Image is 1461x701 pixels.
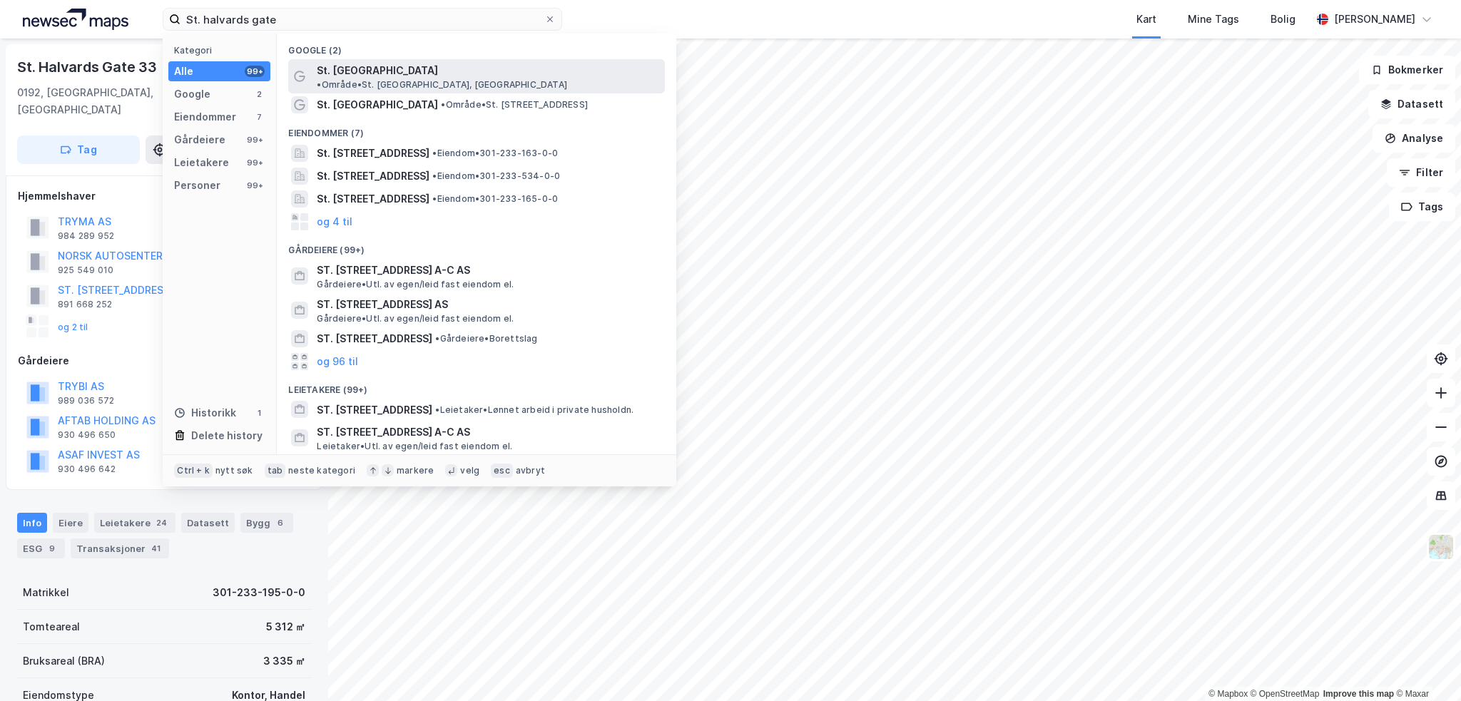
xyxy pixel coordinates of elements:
div: Matrikkel [23,584,69,601]
img: logo.a4113a55bc3d86da70a041830d287a7e.svg [23,9,128,30]
span: St. [GEOGRAPHIC_DATA] [317,62,438,79]
span: • [432,193,437,204]
div: Leietakere (99+) [277,373,676,399]
span: ST. [STREET_ADDRESS] AS [317,296,659,313]
div: [PERSON_NAME] [1334,11,1415,28]
div: Eiere [53,513,88,533]
div: Datasett [181,513,235,533]
span: St. [STREET_ADDRESS] [317,145,429,162]
div: Mine Tags [1188,11,1239,28]
div: tab [265,464,286,478]
span: • [432,148,437,158]
a: OpenStreetMap [1251,689,1320,699]
span: Gårdeiere • Borettslag [435,333,537,344]
div: 301-233-195-0-0 [213,584,305,601]
span: • [432,170,437,181]
button: Analyse [1373,124,1455,153]
div: Bygg [240,513,293,533]
div: 1 [253,407,265,419]
button: og 96 til [317,353,358,370]
div: Kategori [174,45,270,56]
div: Alle [174,63,193,80]
div: 9 [45,541,59,556]
button: Bokmerker [1359,56,1455,84]
span: ST. [STREET_ADDRESS] A-C AS [317,262,659,279]
div: Gårdeiere [18,352,310,369]
span: • [441,99,445,110]
div: 930 496 650 [58,429,116,441]
div: 930 496 642 [58,464,116,475]
div: 3 335 ㎡ [263,653,305,670]
div: 99+ [245,157,265,168]
div: 99+ [245,66,265,77]
div: 5 312 ㎡ [266,618,305,635]
span: Leietaker • Utl. av egen/leid fast eiendom el. [317,441,512,452]
div: 0192, [GEOGRAPHIC_DATA], [GEOGRAPHIC_DATA] [17,84,198,118]
span: Eiendom • 301-233-165-0-0 [432,193,558,205]
div: 99+ [245,180,265,191]
div: Bolig [1271,11,1295,28]
div: Leietakere [174,154,229,171]
div: Eiendommer (7) [277,116,676,142]
div: Transaksjoner [71,538,169,558]
span: ST. [STREET_ADDRESS] A-C AS [317,424,659,441]
button: og 4 til [317,213,352,230]
div: Tomteareal [23,618,80,635]
span: Gårdeiere • Utl. av egen/leid fast eiendom el. [317,313,514,324]
div: Delete history [191,427,263,444]
button: Tags [1389,193,1455,221]
span: Eiendom • 301-233-163-0-0 [432,148,558,159]
div: Leietakere [94,513,175,533]
div: Ctrl + k [174,464,213,478]
button: Datasett [1368,90,1455,118]
a: Improve this map [1323,689,1394,699]
div: Kart [1136,11,1156,28]
div: 24 [153,516,170,530]
button: Tag [17,135,140,164]
div: ESG [17,538,65,558]
span: St. [GEOGRAPHIC_DATA] [317,96,438,113]
div: Google [174,86,210,103]
div: Eiendommer [174,108,236,126]
div: nytt søk [215,465,253,476]
div: 7 [253,111,265,123]
span: Leietaker • Lønnet arbeid i private husholdn. [435,404,633,416]
a: Mapbox [1208,689,1248,699]
span: ST. [STREET_ADDRESS] [317,401,432,419]
input: Søk på adresse, matrikkel, gårdeiere, leietakere eller personer [180,9,544,30]
span: Område • St. [STREET_ADDRESS] [441,99,588,111]
div: 989 036 572 [58,395,114,406]
div: Historikk [174,404,236,421]
span: • [317,79,321,90]
div: Info [17,513,47,533]
span: • [435,333,439,344]
div: 41 [148,541,163,556]
div: Bruksareal (BRA) [23,653,105,670]
div: Kontrollprogram for chat [1390,633,1461,701]
span: Område • St. [GEOGRAPHIC_DATA], [GEOGRAPHIC_DATA] [317,79,567,91]
div: 925 549 010 [58,265,113,276]
div: Google (2) [277,34,676,59]
iframe: Chat Widget [1390,633,1461,701]
div: Hjemmelshaver [18,188,310,205]
div: St. Halvards Gate 33 [17,56,160,78]
span: St. [STREET_ADDRESS] [317,168,429,185]
span: • [435,404,439,415]
span: Gårdeiere • Utl. av egen/leid fast eiendom el. [317,279,514,290]
span: ST. [STREET_ADDRESS] [317,330,432,347]
div: velg [460,465,479,476]
div: 984 289 952 [58,230,114,242]
div: 2 [253,88,265,100]
div: neste kategori [288,465,355,476]
div: markere [397,465,434,476]
img: Z [1427,533,1455,561]
div: 891 668 252 [58,299,112,310]
div: Gårdeiere [174,131,225,148]
div: esc [491,464,513,478]
div: avbryt [516,465,545,476]
button: Filter [1387,158,1455,187]
span: Eiendom • 301-233-534-0-0 [432,170,560,182]
div: 99+ [245,134,265,145]
div: 6 [273,516,287,530]
div: Gårdeiere (99+) [277,233,676,259]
